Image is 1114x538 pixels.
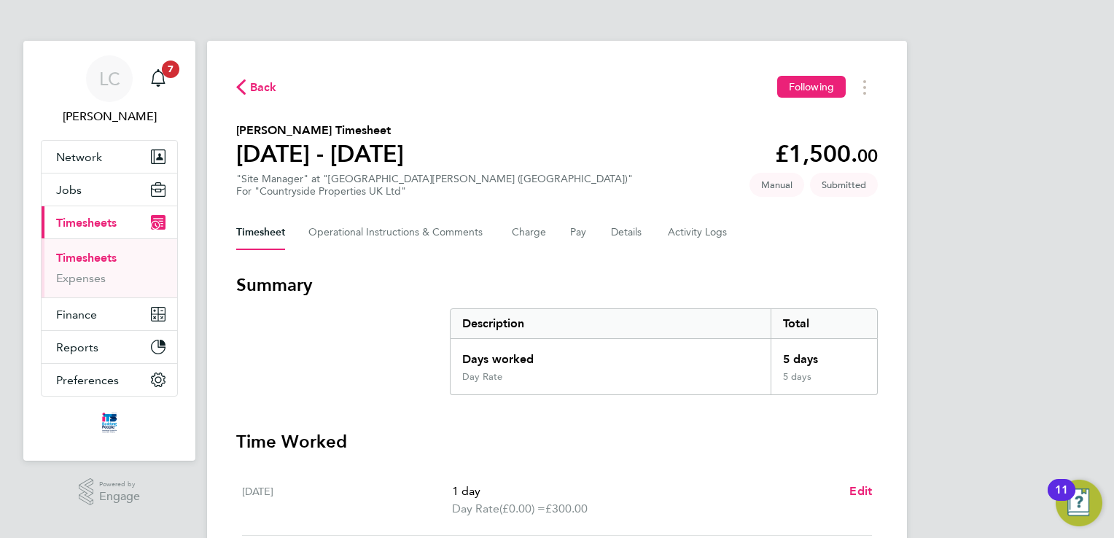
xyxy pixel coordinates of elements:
span: Back [250,79,277,96]
span: 00 [857,145,878,166]
a: Expenses [56,271,106,285]
button: Following [777,76,846,98]
h3: Summary [236,273,878,297]
span: (£0.00) = [499,502,545,515]
app-decimal: £1,500. [775,140,878,168]
button: Back [236,78,277,96]
p: 1 day [452,483,838,500]
h3: Time Worked [236,430,878,453]
nav: Main navigation [23,41,195,461]
span: Day Rate [452,500,499,518]
div: 5 days [771,371,877,394]
div: For "Countryside Properties UK Ltd" [236,185,633,198]
span: Reports [56,340,98,354]
div: 11 [1055,490,1068,509]
span: Finance [56,308,97,321]
a: LC[PERSON_NAME] [41,55,178,125]
h2: [PERSON_NAME] Timesheet [236,122,404,139]
div: 5 days [771,339,877,371]
button: Open Resource Center, 11 new notifications [1056,480,1102,526]
h1: [DATE] - [DATE] [236,139,404,168]
a: 7 [144,55,173,102]
button: Jobs [42,174,177,206]
button: Operational Instructions & Comments [308,215,488,250]
span: Engage [99,491,140,503]
a: Edit [849,483,872,500]
span: Preferences [56,373,119,387]
button: Charge [512,215,547,250]
button: Reports [42,331,177,363]
button: Details [611,215,644,250]
div: [DATE] [242,483,452,518]
span: Timesheets [56,216,117,230]
a: Powered byEngage [79,478,141,506]
button: Timesheets [42,206,177,238]
span: This timesheet was manually created. [749,173,804,197]
a: Timesheets [56,251,117,265]
button: Activity Logs [668,215,729,250]
img: itsconstruction-logo-retina.png [99,411,120,434]
a: Go to home page [41,411,178,434]
span: 7 [162,61,179,78]
div: Description [451,309,771,338]
span: Network [56,150,102,164]
span: LC [99,69,120,88]
button: Pay [570,215,588,250]
button: Timesheet [236,215,285,250]
div: "Site Manager" at "[GEOGRAPHIC_DATA][PERSON_NAME] ([GEOGRAPHIC_DATA])" [236,173,633,198]
span: Jobs [56,183,82,197]
div: Total [771,309,877,338]
div: Timesheets [42,238,177,297]
span: Following [789,80,834,93]
div: Days worked [451,339,771,371]
button: Network [42,141,177,173]
button: Timesheets Menu [852,76,878,98]
button: Finance [42,298,177,330]
span: This timesheet is Submitted. [810,173,878,197]
button: Preferences [42,364,177,396]
span: Edit [849,484,872,498]
div: Day Rate [462,371,502,383]
span: £300.00 [545,502,588,515]
div: Summary [450,308,878,395]
span: Louis Crawford [41,108,178,125]
span: Powered by [99,478,140,491]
